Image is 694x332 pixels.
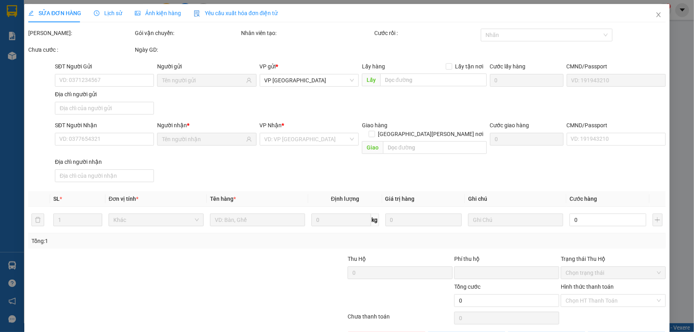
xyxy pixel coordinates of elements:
[347,312,454,326] div: Chưa thanh toán
[567,62,666,71] div: CMND/Passport
[468,214,563,226] input: Ghi Chú
[454,283,480,290] span: Tổng cước
[28,29,133,37] div: [PERSON_NAME]:
[55,62,154,71] div: SĐT Người Gửi
[561,254,666,263] div: Trạng thái Thu Hộ
[490,133,564,146] input: Cước giao hàng
[28,45,133,54] div: Chưa cước :
[194,10,200,17] img: icon
[362,141,383,154] span: Giao
[490,122,529,128] label: Cước giao hàng
[194,10,278,16] span: Yêu cầu xuất hóa đơn điện tử
[28,10,81,16] span: SỬA ĐƠN HÀNG
[55,90,154,99] div: Địa chỉ người gửi
[246,136,252,142] span: user
[264,74,354,86] span: VP Đà Nẵng
[94,10,99,16] span: clock-circle
[31,214,44,226] button: delete
[567,74,666,87] input: VD: 191943210
[566,267,661,279] span: Chọn trạng thái
[383,141,487,154] input: Dọc đường
[375,130,487,138] span: [GEOGRAPHIC_DATA][PERSON_NAME] nơi
[162,76,244,85] input: Tên người gửi
[371,214,379,226] span: kg
[348,256,366,262] span: Thu Hộ
[385,196,415,202] span: Giá trị hàng
[157,121,256,130] div: Người nhận
[157,62,256,71] div: Người gửi
[53,196,60,202] span: SL
[385,214,462,226] input: 0
[567,121,666,130] div: CMND/Passport
[210,214,305,226] input: VD: Bàn, Ghế
[94,10,122,16] span: Lịch sử
[260,122,282,128] span: VP Nhận
[647,4,670,26] button: Close
[653,214,663,226] button: plus
[135,45,240,54] div: Ngày GD:
[655,12,662,18] span: close
[55,121,154,130] div: SĐT Người Nhận
[561,283,614,290] label: Hình thức thanh toán
[55,157,154,166] div: Địa chỉ người nhận
[570,196,597,202] span: Cước hàng
[55,169,154,182] input: Địa chỉ của người nhận
[246,78,252,83] span: user
[135,29,240,37] div: Gói vận chuyển:
[135,10,181,16] span: Ảnh kiện hàng
[28,10,34,16] span: edit
[380,74,487,86] input: Dọc đường
[109,196,138,202] span: Đơn vị tính
[452,62,487,71] span: Lấy tận nơi
[55,102,154,115] input: Địa chỉ của người gửi
[135,10,140,16] span: picture
[113,214,199,226] span: Khác
[490,74,564,87] input: Cước lấy hàng
[210,196,236,202] span: Tên hàng
[260,62,359,71] div: VP gửi
[465,191,566,207] th: Ghi chú
[362,74,380,86] span: Lấy
[374,29,479,37] div: Cước rồi :
[362,122,387,128] span: Giao hàng
[31,237,268,245] div: Tổng: 1
[454,254,559,266] div: Phí thu hộ
[362,63,385,70] span: Lấy hàng
[331,196,359,202] span: Định lượng
[241,29,373,37] div: Nhân viên tạo:
[490,63,526,70] label: Cước lấy hàng
[162,135,244,144] input: Tên người nhận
